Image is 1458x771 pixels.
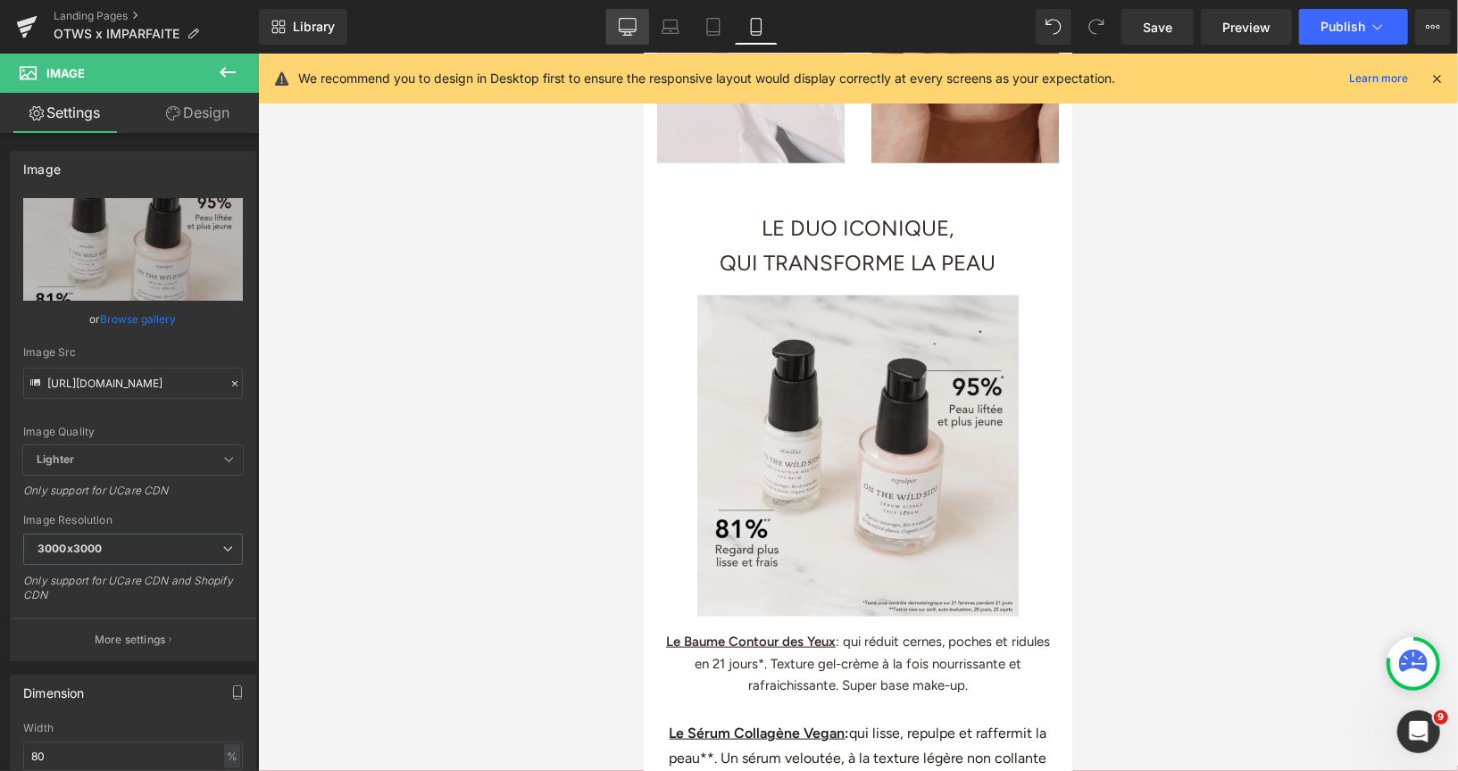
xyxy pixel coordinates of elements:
span: Library [293,19,335,35]
div: Image Resolution [23,514,243,526]
span: Image [46,66,85,80]
a: New Library [259,9,347,45]
strong: : [26,671,206,688]
div: Image [23,152,61,177]
iframe: Intercom live chat [1397,710,1440,753]
b: Lighter [37,452,74,466]
div: Dimension [23,676,85,701]
p: We recommend you to design in Desktop first to ensure the responsive layout would display correct... [298,69,1115,88]
a: Le Baume Contour des Yeux [22,580,192,596]
div: Width [23,722,243,734]
span: 9 [1434,710,1448,725]
b: 3000x3000 [37,542,102,555]
span: Save [1143,18,1172,37]
a: Tablet [692,9,735,45]
span: Preview [1222,18,1271,37]
a: Landing Pages [54,9,259,23]
div: Image Quality [23,426,243,438]
a: Learn more [1342,68,1415,89]
button: Undo [1036,9,1071,45]
h1: QUI TRANSFORME LA PEAU [13,192,415,228]
div: qui lisse, repulpe et raffermit la peau**. Un sérum veloutée, à la texture légère non collante qu... [22,667,406,741]
button: More [1415,9,1451,45]
a: Preview [1201,9,1292,45]
button: Redo [1079,9,1114,45]
div: Only support for UCare CDN and Shopify CDN [23,574,243,614]
div: or [23,310,243,328]
button: More settings [11,618,255,660]
h1: LE DUO ICONIQUE, [13,157,415,193]
a: Le Sérum Collagène Vegan [26,671,202,688]
div: Only support for UCare CDN [23,484,243,510]
a: Laptop [649,9,692,45]
h1: : qui réduit cernes, poches et ridules en 21 jours*. Texture gel-crème à la fois nourrissante et ... [22,577,406,643]
input: auto [23,742,243,771]
a: Browse gallery [101,303,177,335]
span: Publish [1321,20,1365,34]
p: More settings [95,632,166,648]
button: Publish [1299,9,1408,45]
a: Desktop [606,9,649,45]
input: Link [23,368,243,399]
a: Design [133,93,262,133]
span: OTWS x IMPARFAITE [54,27,179,41]
a: Mobile [735,9,778,45]
div: % [224,744,240,768]
div: Image Src [23,346,243,359]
